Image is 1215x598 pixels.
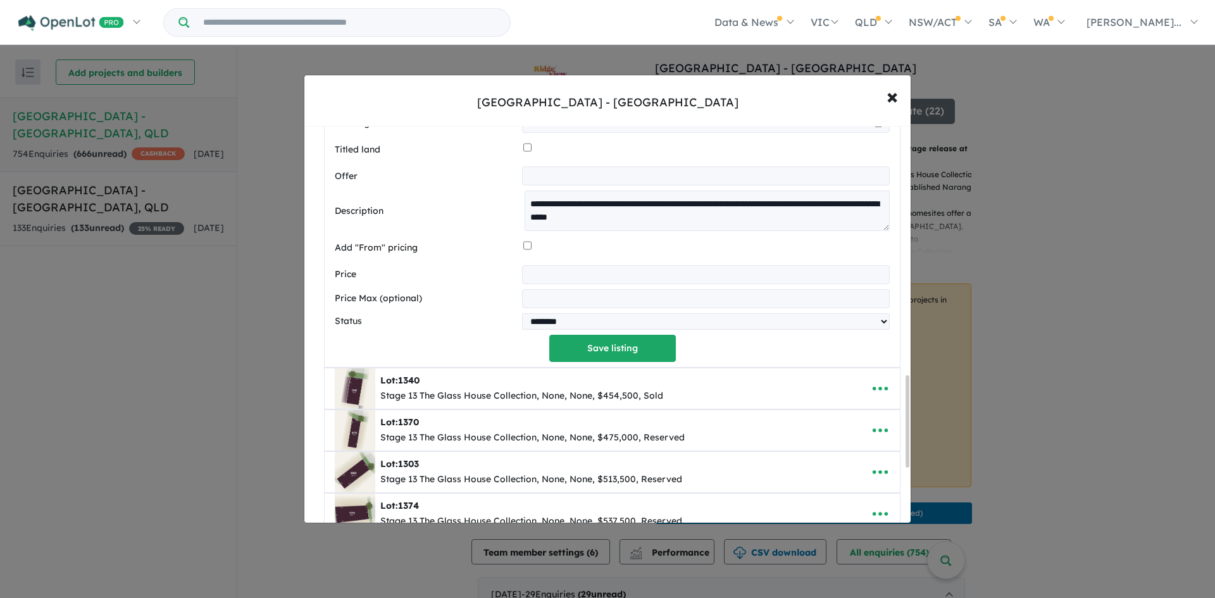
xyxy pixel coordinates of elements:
label: Status [335,314,517,329]
span: × [887,82,898,109]
label: Description [335,204,520,219]
label: Offer [335,169,517,184]
div: Stage 13 The Glass House Collection, None, None, $513,500, Reserved [380,472,682,487]
div: [GEOGRAPHIC_DATA] - [GEOGRAPHIC_DATA] [477,94,738,111]
div: Stage 13 The Glass House Collection, None, None, $537,500, Reserved [380,514,682,529]
b: Lot: [380,375,420,386]
span: 1303 [398,458,419,470]
span: 1374 [398,500,419,511]
b: Lot: [380,458,419,470]
label: Price Max (optional) [335,291,517,306]
input: Try estate name, suburb, builder or developer [192,9,508,36]
span: 1340 [398,375,420,386]
span: 1370 [398,416,419,428]
label: Titled land [335,142,518,158]
b: Lot: [380,416,419,428]
span: [PERSON_NAME]... [1087,16,1181,28]
img: Ridgeview%20Estate%20-%20Narangba%20-%20Lot%201303___1753321036.jpg [335,452,375,492]
div: Stage 13 The Glass House Collection, None, None, $454,500, Sold [380,389,663,404]
label: Price [335,267,517,282]
img: Ridgeview%20Estate%20-%20Narangba%20-%20Lot%201370___1753321491.jpg [335,410,375,451]
div: Stage 13 The Glass House Collection, None, None, $475,000, Reserved [380,430,685,445]
img: Ridgeview%20Estate%20-%20Narangba%20-%20Lot%201374___1753320832.jpg [335,494,375,534]
img: Ridgeview%20Estate%20-%20Narangba%20-%20Lot%201340___1753321365.jpg [335,368,375,409]
label: Add "From" pricing [335,240,518,256]
button: Save listing [549,335,676,362]
img: Openlot PRO Logo White [18,15,124,31]
b: Lot: [380,500,419,511]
